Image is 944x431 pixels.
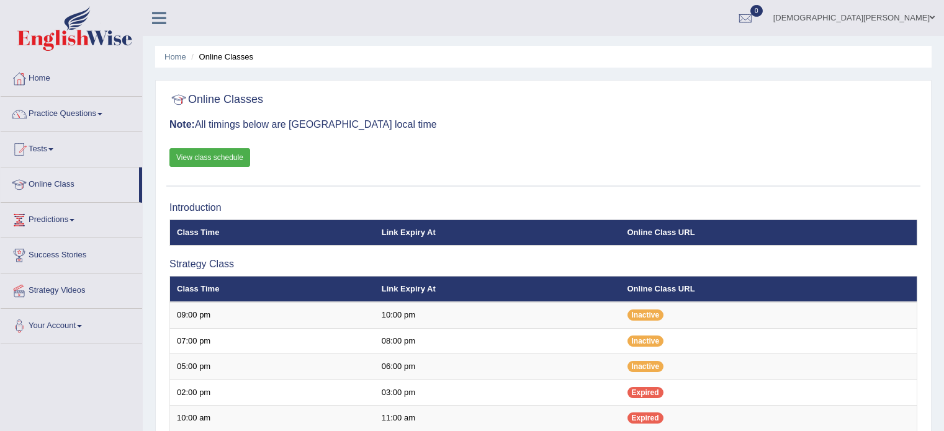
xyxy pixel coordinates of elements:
[1,97,142,128] a: Practice Questions
[1,167,139,198] a: Online Class
[627,361,664,372] span: Inactive
[1,309,142,340] a: Your Account
[375,220,621,246] th: Link Expiry At
[170,276,375,302] th: Class Time
[170,302,375,328] td: 09:00 pm
[170,220,375,246] th: Class Time
[627,387,663,398] span: Expired
[188,51,253,63] li: Online Classes
[169,91,263,109] h2: Online Classes
[1,238,142,269] a: Success Stories
[170,328,375,354] td: 07:00 pm
[169,148,250,167] a: View class schedule
[627,412,663,424] span: Expired
[1,61,142,92] a: Home
[170,354,375,380] td: 05:00 pm
[621,220,917,246] th: Online Class URL
[169,259,917,270] h3: Strategy Class
[1,203,142,234] a: Predictions
[375,328,621,354] td: 08:00 pm
[169,202,917,213] h3: Introduction
[375,380,621,406] td: 03:00 pm
[1,132,142,163] a: Tests
[621,276,917,302] th: Online Class URL
[164,52,186,61] a: Home
[170,380,375,406] td: 02:00 pm
[750,5,763,17] span: 0
[375,354,621,380] td: 06:00 pm
[1,273,142,304] a: Strategy Videos
[627,335,664,347] span: Inactive
[375,276,621,302] th: Link Expiry At
[375,302,621,328] td: 10:00 pm
[169,119,195,130] b: Note:
[627,309,664,321] span: Inactive
[169,119,917,130] h3: All timings below are [GEOGRAPHIC_DATA] local time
